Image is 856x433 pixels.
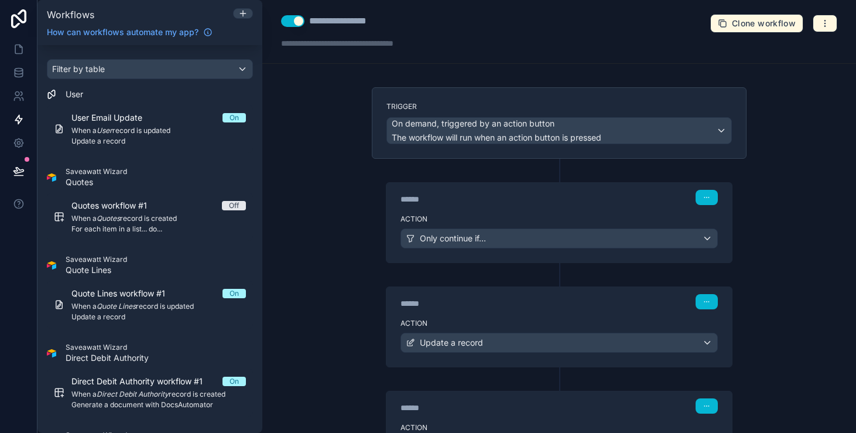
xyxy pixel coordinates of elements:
[47,193,253,241] a: Quotes workflow #1OffWhen aQuotesrecord is createdFor each item in a list... do...
[386,117,732,144] button: On demand, triggered by an action buttonThe workflow will run when an action button is pressed
[71,112,156,124] span: User Email Update
[400,214,718,224] label: Action
[97,390,169,398] em: Direct Debit Authority
[47,261,56,270] img: Airtable Logo
[71,302,246,311] span: When a record is updated
[66,343,149,352] span: Saveawatt Wizard
[420,233,486,244] span: Only continue if...
[47,9,94,21] span: Workflows
[386,102,732,111] label: Trigger
[71,400,246,410] span: Generate a document with DocsAutomator
[71,214,246,223] span: When a record is created
[47,281,253,329] a: Quote Lines workflow #1OnWhen aQuote Linesrecord is updatedUpdate a record
[37,45,262,433] div: scrollable content
[42,26,217,38] a: How can workflows automate my app?
[400,319,718,328] label: Action
[97,214,120,223] em: Quotes
[71,126,246,135] span: When a record is updated
[420,337,483,349] span: Update a record
[392,118,554,129] span: On demand, triggered by an action button
[710,14,803,33] button: Clone workflow
[47,105,253,153] a: User Email UpdateOnWhen aUserrecord is updatedUpdate a record
[47,173,56,182] img: Airtable Logo
[66,255,127,264] span: Saveawatt Wizard
[71,200,161,212] span: Quotes workflow #1
[71,376,217,387] span: Direct Debit Authority workflow #1
[392,132,601,142] span: The workflow will run when an action button is pressed
[400,229,718,248] button: Only continue if...
[71,137,246,146] span: Update a record
[52,64,105,74] span: Filter by table
[97,126,112,135] em: User
[97,302,136,311] em: Quote Lines
[47,349,56,358] img: Airtable Logo
[66,352,149,364] span: Direct Debit Authority
[66,167,127,176] span: Saveawatt Wizard
[732,18,796,29] span: Clone workflow
[47,59,253,79] button: Filter by table
[400,333,718,353] button: Update a record
[47,26,198,38] span: How can workflows automate my app?
[400,423,718,432] label: Action
[71,288,179,299] span: Quote Lines workflow #1
[71,312,246,322] span: Update a record
[230,113,239,122] div: On
[71,224,246,234] span: For each item in a list... do...
[66,88,83,100] span: User
[66,176,127,188] span: Quotes
[47,369,253,417] a: Direct Debit Authority workflow #1OnWhen aDirect Debit Authorityrecord is createdGenerate a docum...
[71,390,246,399] span: When a record is created
[66,264,127,276] span: Quote Lines
[230,289,239,298] div: On
[229,201,239,210] div: Off
[230,377,239,386] div: On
